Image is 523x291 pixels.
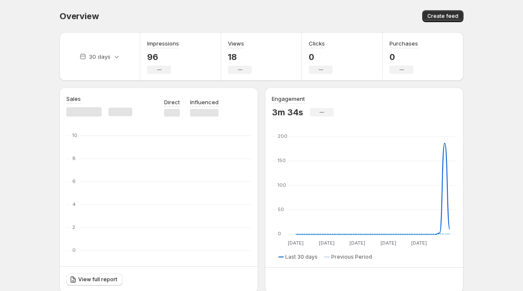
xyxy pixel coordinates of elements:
[164,98,180,106] p: Direct
[190,98,219,106] p: Influenced
[331,254,372,260] span: Previous Period
[389,39,418,48] h3: Purchases
[278,206,284,212] text: 50
[389,52,418,62] p: 0
[66,274,122,285] a: View full report
[60,11,99,21] span: Overview
[427,13,458,20] span: Create feed
[381,240,396,246] text: [DATE]
[72,247,76,253] text: 0
[78,276,117,283] span: View full report
[278,231,281,237] text: 0
[147,39,179,48] h3: Impressions
[72,201,76,207] text: 4
[89,52,111,61] p: 30 days
[350,240,365,246] text: [DATE]
[278,157,286,163] text: 150
[411,240,427,246] text: [DATE]
[319,240,335,246] text: [DATE]
[272,94,305,103] h3: Engagement
[285,254,318,260] span: Last 30 days
[309,52,333,62] p: 0
[72,178,76,184] text: 6
[228,52,252,62] p: 18
[228,39,244,48] h3: Views
[278,182,286,188] text: 100
[72,132,77,138] text: 10
[309,39,325,48] h3: Clicks
[272,107,303,117] p: 3m 34s
[422,10,463,22] button: Create feed
[66,94,81,103] h3: Sales
[278,133,287,139] text: 200
[72,155,76,161] text: 8
[288,240,304,246] text: [DATE]
[147,52,179,62] p: 96
[72,224,75,230] text: 2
